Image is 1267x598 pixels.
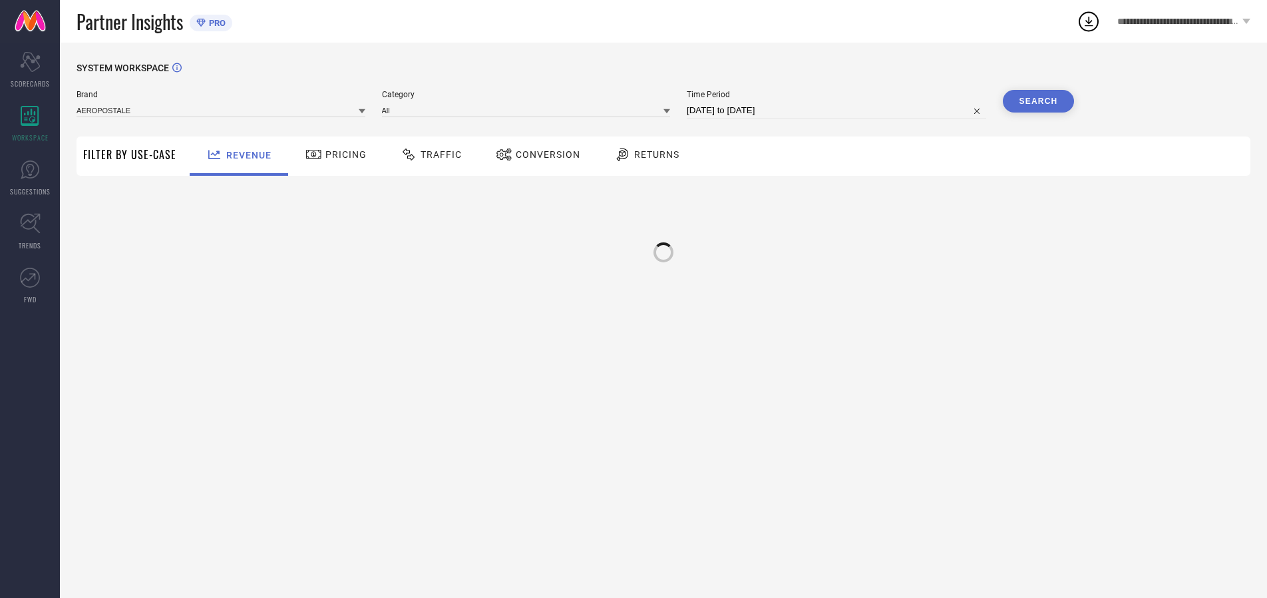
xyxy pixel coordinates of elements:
[19,240,41,250] span: TRENDS
[10,186,51,196] span: SUGGESTIONS
[634,149,679,160] span: Returns
[206,18,226,28] span: PRO
[226,150,271,160] span: Revenue
[77,90,365,99] span: Brand
[1003,90,1075,113] button: Search
[11,79,50,89] span: SCORECARDS
[687,103,986,119] input: Select time period
[382,90,671,99] span: Category
[325,149,367,160] span: Pricing
[516,149,580,160] span: Conversion
[24,294,37,304] span: FWD
[77,8,183,35] span: Partner Insights
[421,149,462,160] span: Traffic
[77,63,169,73] span: SYSTEM WORKSPACE
[687,90,986,99] span: Time Period
[1077,9,1101,33] div: Open download list
[12,133,49,143] span: WORKSPACE
[83,147,176,162] span: Filter By Use-Case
